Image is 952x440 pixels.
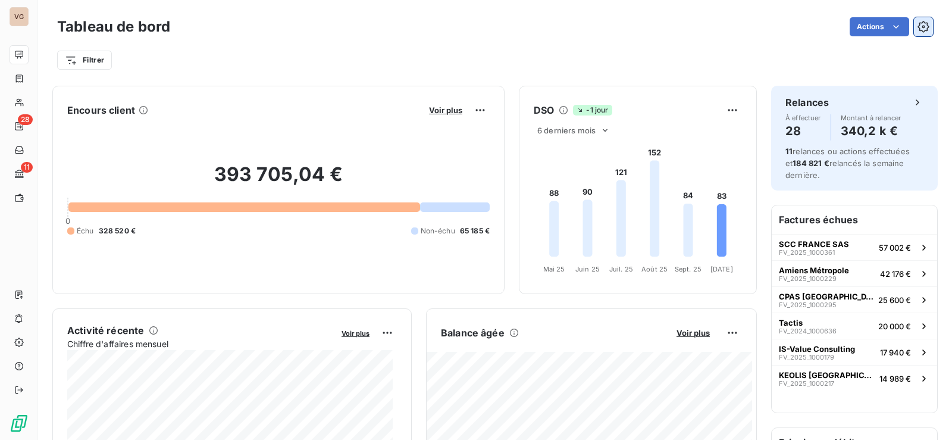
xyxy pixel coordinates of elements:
[779,344,855,354] span: IS-Value Consulting
[441,326,505,340] h6: Balance âgée
[779,327,837,335] span: FV_2024_1000636
[57,51,112,70] button: Filtrer
[878,295,911,305] span: 25 600 €
[785,146,910,180] span: relances ou actions effectuées et relancés la semaine dernière.
[772,313,937,339] button: TactisFV_2024_100063620 000 €
[429,105,462,115] span: Voir plus
[880,348,911,357] span: 17 940 €
[534,103,554,117] h6: DSO
[841,121,901,141] h4: 340,2 k €
[543,265,565,273] tspan: Mai 25
[793,158,829,168] span: 184 821 €
[779,318,803,327] span: Tactis
[67,323,144,338] h6: Activité récente
[537,126,596,135] span: 6 derniers mois
[879,374,911,383] span: 14 989 €
[779,370,875,380] span: KEOLIS [GEOGRAPHIC_DATA]
[785,95,829,110] h6: Relances
[772,365,937,391] button: KEOLIS [GEOGRAPHIC_DATA]FV_2025_100021714 989 €
[77,226,94,236] span: Échu
[772,286,937,313] button: CPAS [GEOGRAPHIC_DATA]FV_2025_100029525 600 €
[779,292,873,301] span: CPAS [GEOGRAPHIC_DATA]
[779,275,837,282] span: FV_2025_1000229
[57,16,170,38] h3: Tableau de bord
[841,114,901,121] span: Montant à relancer
[772,205,937,234] h6: Factures échues
[779,301,837,308] span: FV_2025_1000295
[575,265,600,273] tspan: Juin 25
[67,163,490,198] h2: 393 705,04 €
[850,17,909,36] button: Actions
[772,234,937,260] button: SCC FRANCE SASFV_2025_100036157 002 €
[710,265,733,273] tspan: [DATE]
[677,328,710,338] span: Voir plus
[425,105,466,116] button: Voir plus
[573,105,612,116] span: -1 jour
[779,266,849,275] span: Amiens Métropole
[10,414,29,433] img: Logo LeanPay
[67,103,135,117] h6: Encours client
[67,338,333,350] span: Chiffre d'affaires mensuel
[10,7,29,26] div: VG
[641,265,668,273] tspan: Août 25
[675,265,702,273] tspan: Sept. 25
[421,226,455,236] span: Non-échu
[880,269,911,279] span: 42 176 €
[342,329,369,338] span: Voir plus
[99,226,136,236] span: 328 520 €
[779,249,835,256] span: FV_2025_1000361
[785,114,821,121] span: À effectuer
[779,354,834,361] span: FV_2025_1000179
[338,327,373,338] button: Voir plus
[912,400,940,428] iframe: Intercom live chat
[18,114,33,125] span: 28
[879,243,911,252] span: 57 002 €
[779,380,834,387] span: FV_2025_1000217
[65,216,70,226] span: 0
[673,327,713,338] button: Voir plus
[609,265,633,273] tspan: Juil. 25
[772,339,937,365] button: IS-Value ConsultingFV_2025_100017917 940 €
[785,121,821,141] h4: 28
[460,226,490,236] span: 65 185 €
[779,239,849,249] span: SCC FRANCE SAS
[878,322,911,331] span: 20 000 €
[21,162,33,173] span: 11
[785,146,793,156] span: 11
[772,260,937,286] button: Amiens MétropoleFV_2025_100022942 176 €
